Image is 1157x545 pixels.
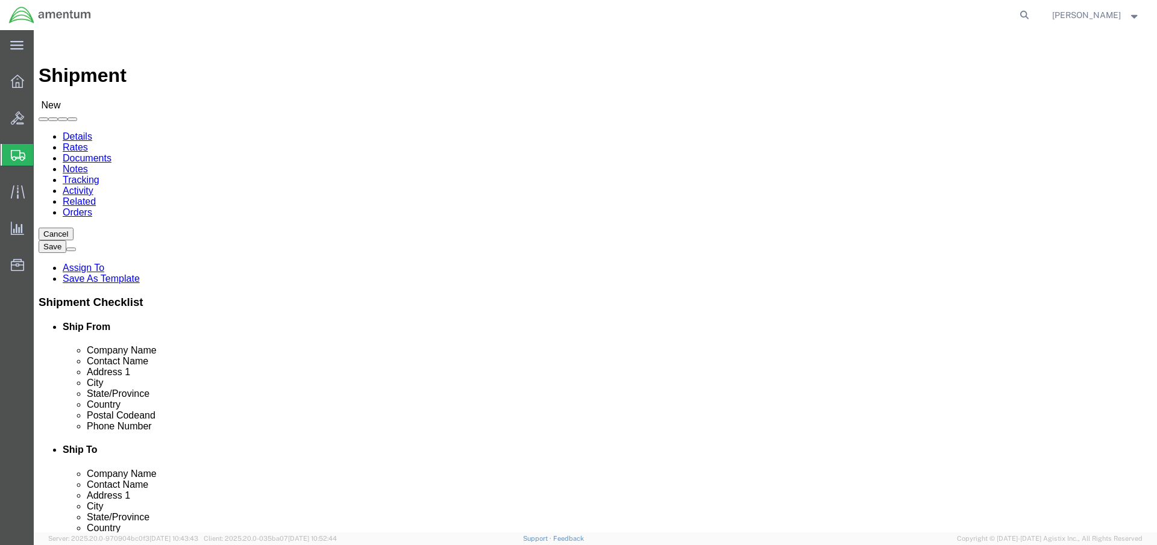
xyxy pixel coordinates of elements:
[523,535,553,542] a: Support
[149,535,198,542] span: [DATE] 10:43:43
[1052,8,1141,22] button: [PERSON_NAME]
[204,535,337,542] span: Client: 2025.20.0-035ba07
[8,6,92,24] img: logo
[553,535,584,542] a: Feedback
[48,535,198,542] span: Server: 2025.20.0-970904bc0f3
[1052,8,1121,22] span: Craig Mitchell
[288,535,337,542] span: [DATE] 10:52:44
[957,534,1143,544] span: Copyright © [DATE]-[DATE] Agistix Inc., All Rights Reserved
[34,30,1157,532] iframe: FS Legacy Container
